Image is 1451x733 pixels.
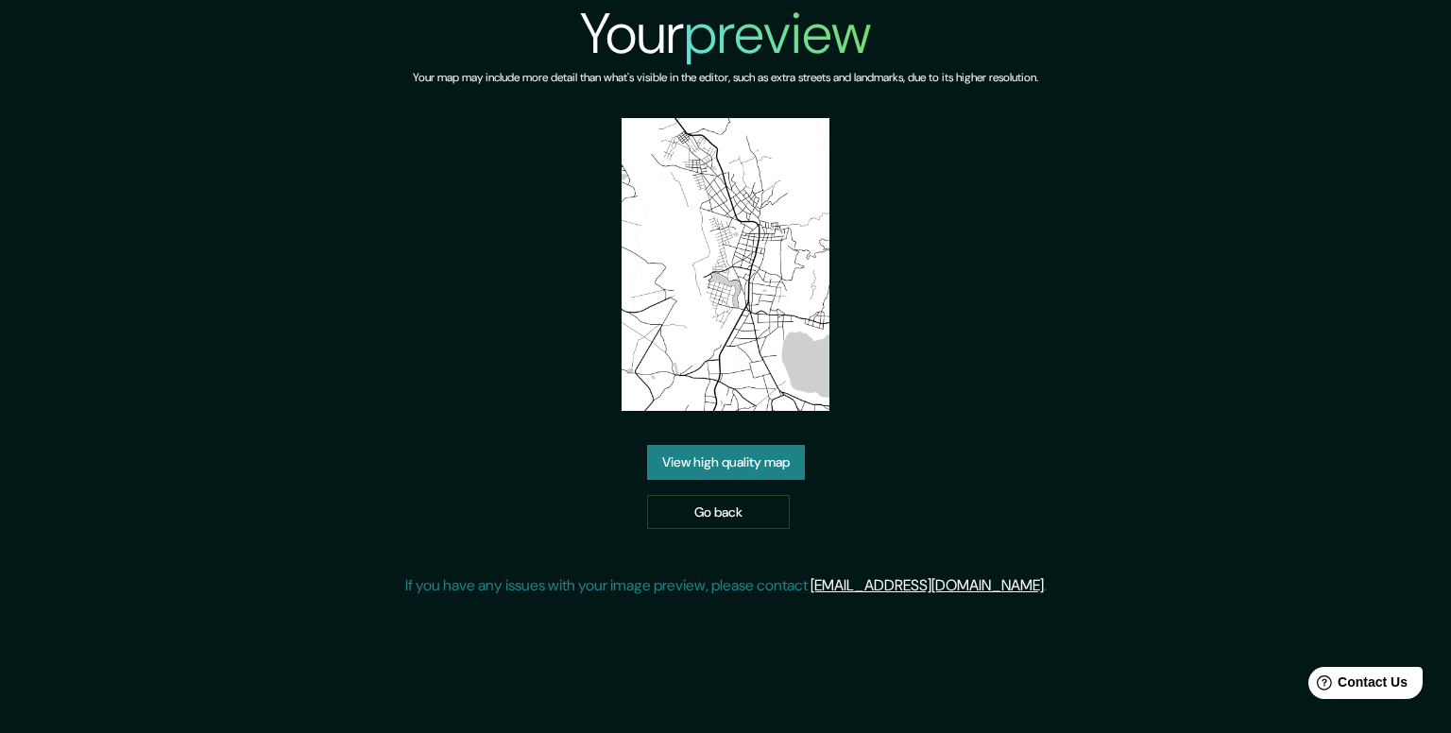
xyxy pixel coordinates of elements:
[622,118,829,411] img: created-map-preview
[647,495,790,530] a: Go back
[413,68,1038,88] h6: Your map may include more detail than what's visible in the editor, such as extra streets and lan...
[405,574,1047,597] p: If you have any issues with your image preview, please contact .
[811,575,1044,595] a: [EMAIL_ADDRESS][DOMAIN_NAME]
[1283,659,1430,712] iframe: Help widget launcher
[647,445,805,480] a: View high quality map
